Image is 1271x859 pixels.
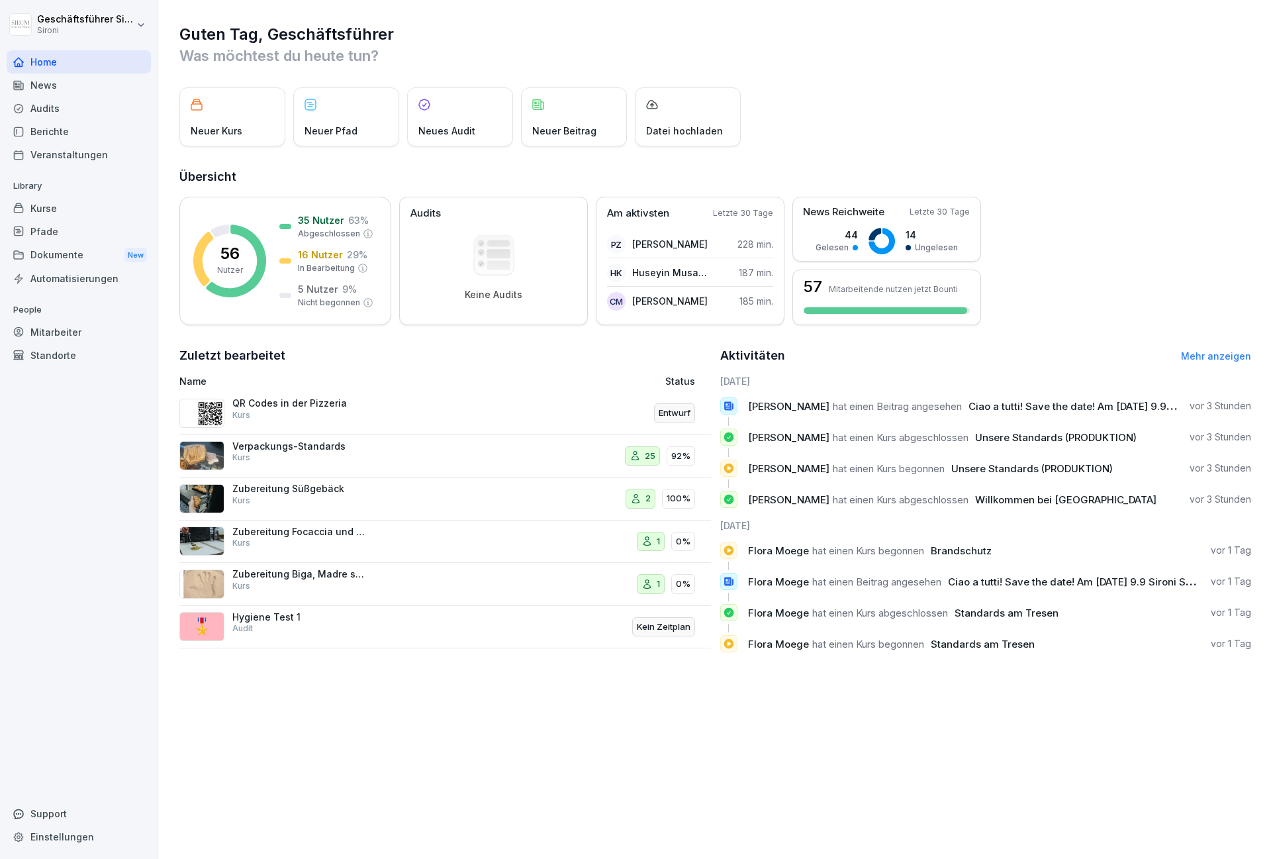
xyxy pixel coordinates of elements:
[232,409,250,421] p: Kurs
[748,607,809,619] span: Flora Moege
[7,143,151,166] a: Veranstaltungen
[342,282,357,296] p: 9 %
[713,207,773,219] p: Letzte 30 Tage
[833,493,968,506] span: hat einen Kurs abgeschlossen
[748,493,829,506] span: [PERSON_NAME]
[833,431,968,444] span: hat einen Kurs abgeschlossen
[737,237,773,251] p: 228 min.
[7,802,151,825] div: Support
[7,220,151,243] div: Pfade
[607,292,626,311] div: CM
[179,606,711,649] a: 🎖️Hygiene Test 1AuditKein Zeitplan
[298,282,338,296] p: 5 Nutzer
[179,478,711,521] a: Zubereitung SüßgebäckKurs2100%
[179,521,711,564] a: Zubereitung Focaccia und SnacksKurs10%
[232,397,365,409] p: QR Codes in der Pizzeria
[232,452,250,464] p: Kurs
[804,279,822,295] h3: 57
[7,825,151,848] div: Einstellungen
[7,120,151,143] a: Berichte
[748,462,829,475] span: [PERSON_NAME]
[232,568,365,580] p: Zubereitung Biga, Madre solida, madre liquida
[179,435,711,478] a: Verpackungs-StandardsKurs2592%
[632,266,708,279] p: Huseyin Musab Kocal
[748,544,809,557] span: Flora Moege
[657,535,660,548] p: 1
[179,399,224,428] img: lgfor0dbwcft9nw5cbiagph0.png
[646,124,723,138] p: Datei hochladen
[816,228,858,242] p: 44
[465,289,522,301] p: Keine Audits
[816,242,849,254] p: Gelesen
[347,248,367,262] p: 29 %
[748,576,809,588] span: Flora Moege
[179,484,224,513] img: p05qwohz0o52ysbx64gsjie8.png
[632,237,708,251] p: [PERSON_NAME]
[37,26,134,35] p: Sironi
[7,197,151,220] a: Kurse
[645,492,651,505] p: 2
[298,262,355,274] p: In Bearbeitung
[179,570,224,599] img: ekvwbgorvm2ocewxw43lsusz.png
[179,392,711,435] a: QR Codes in der PizzeriaKursEntwurf
[637,621,690,634] p: Kein Zeitplan
[1190,493,1251,506] p: vor 3 Stunden
[298,213,344,227] p: 35 Nutzer
[607,235,626,254] div: PZ
[1211,637,1251,650] p: vor 1 Tag
[632,294,708,308] p: [PERSON_NAME]
[607,264,626,282] div: HK
[906,228,958,242] p: 14
[739,266,773,279] p: 187 min.
[955,607,1059,619] span: Standards am Tresen
[931,544,992,557] span: Brandschutz
[748,400,829,413] span: [PERSON_NAME]
[7,97,151,120] a: Audits
[7,344,151,367] a: Standorte
[410,206,441,221] p: Audits
[676,578,690,591] p: 0%
[7,321,151,344] a: Mitarbeiter
[232,495,250,507] p: Kurs
[671,450,690,463] p: 92%
[348,213,369,227] p: 63 %
[720,346,785,365] h2: Aktivitäten
[645,450,655,463] p: 25
[7,267,151,290] a: Automatisierungen
[676,535,690,548] p: 0%
[1181,350,1251,362] a: Mehr anzeigen
[179,563,711,606] a: Zubereitung Biga, Madre solida, madre liquidaKurs10%
[532,124,596,138] p: Neuer Beitrag
[37,14,134,25] p: Geschäftsführer Sironi
[179,527,224,556] img: gxsr99ubtjittqjfg6pwkycm.png
[748,638,809,650] span: Flora Moege
[7,74,151,97] div: News
[298,248,343,262] p: 16 Nutzer
[232,483,365,495] p: Zubereitung Süßgebäck
[812,638,924,650] span: hat einen Kurs begonnen
[232,440,365,452] p: Verpackungs-Standards
[739,294,773,308] p: 185 min.
[179,346,711,365] h2: Zuletzt bearbeitet
[232,623,253,634] p: Audit
[951,462,1113,475] span: Unsere Standards (PRODUKTION)
[232,580,250,592] p: Kurs
[298,297,360,309] p: Nicht begonnen
[657,578,660,591] p: 1
[7,176,151,197] p: Library
[812,544,924,557] span: hat einen Kurs begonnen
[7,50,151,74] a: Home
[298,228,360,240] p: Abgeschlossen
[803,205,884,220] p: News Reichweite
[305,124,357,138] p: Neuer Pfad
[232,611,365,623] p: Hygiene Test 1
[220,246,240,262] p: 56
